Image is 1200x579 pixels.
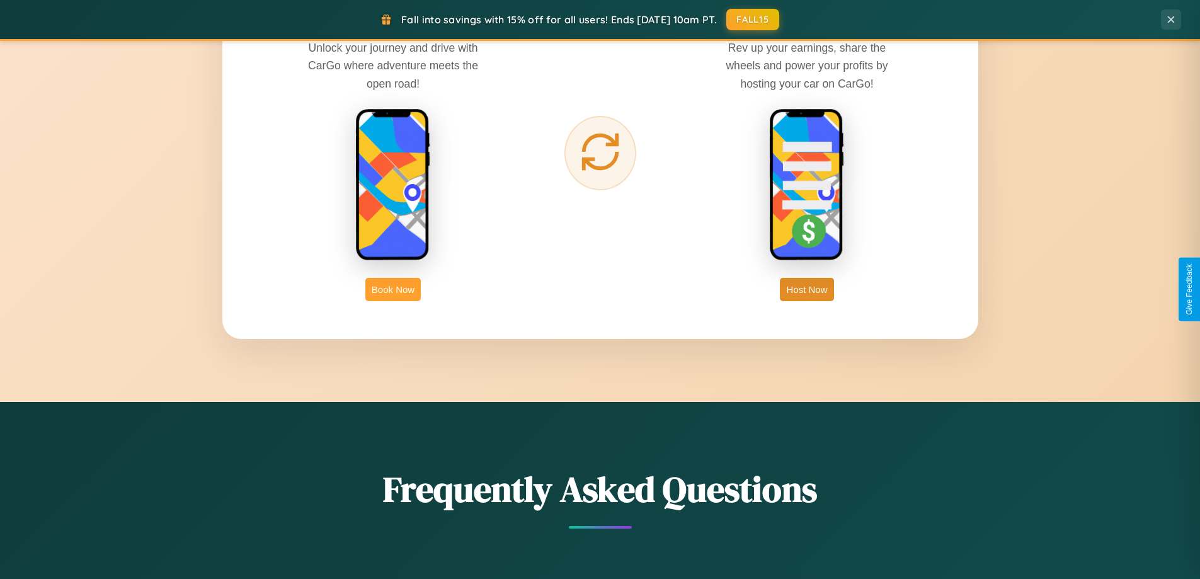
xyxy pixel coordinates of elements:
span: Fall into savings with 15% off for all users! Ends [DATE] 10am PT. [401,13,717,26]
p: Unlock your journey and drive with CarGo where adventure meets the open road! [299,39,488,92]
div: Give Feedback [1185,264,1194,315]
p: Rev up your earnings, share the wheels and power your profits by hosting your car on CarGo! [712,39,901,92]
img: host phone [769,108,845,262]
img: rent phone [355,108,431,262]
button: FALL15 [726,9,779,30]
h2: Frequently Asked Questions [222,465,978,513]
button: Book Now [365,278,421,301]
button: Host Now [780,278,833,301]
